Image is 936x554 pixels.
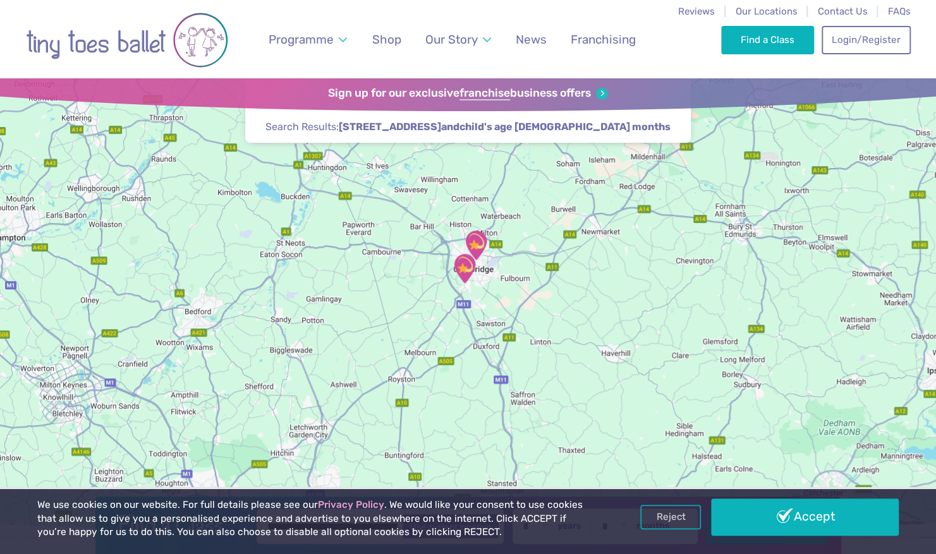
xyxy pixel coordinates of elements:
[564,25,641,54] a: Franchising
[318,499,384,510] a: Privacy Policy
[328,87,608,100] a: Sign up for our exclusivefranchisebusiness offers
[419,25,497,54] a: Our Story
[822,26,910,54] a: Login/Register
[339,121,671,133] strong: and
[459,120,671,134] span: child's age [DEMOGRAPHIC_DATA] months
[571,32,636,47] span: Franchising
[735,6,797,17] a: Our Locations
[372,32,401,47] span: Shop
[444,248,485,289] div: Trumpington Village Hall
[721,26,814,54] a: Find a Class
[888,6,911,17] a: FAQs
[26,8,228,72] img: tiny toes ballet
[37,498,598,539] p: We use cookies on our website. For full details please see our . We would like your consent to us...
[262,25,353,54] a: Programme
[640,505,701,529] a: Reject
[425,32,478,47] span: Our Story
[455,224,497,266] div: St Matthew's Church
[339,120,441,134] span: [STREET_ADDRESS]
[515,32,546,47] span: News
[817,6,867,17] a: Contact Us
[269,32,334,47] span: Programme
[459,87,510,100] strong: franchise
[711,498,899,535] a: Accept
[509,25,552,54] a: News
[366,25,407,54] a: Shop
[678,6,715,17] a: Reviews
